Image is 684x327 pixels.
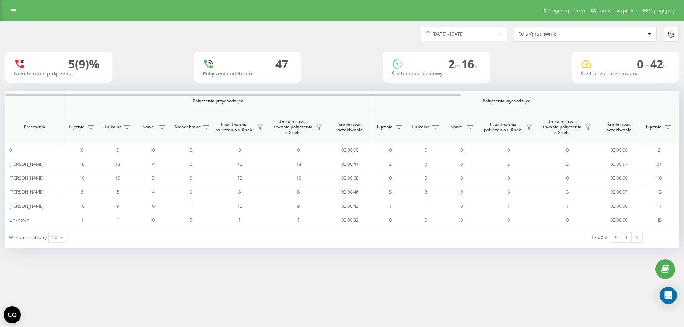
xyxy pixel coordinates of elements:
span: 1 [238,217,241,223]
span: 0 [566,175,569,181]
span: 1 [116,217,119,223]
span: 0 [425,217,427,223]
td: 00:00:32 [328,213,372,227]
span: 1 [190,203,192,209]
button: Open CMP widget [4,306,21,323]
span: Czas trwania połączenia > X sek. [214,122,255,133]
span: Nieodebrane [175,124,201,130]
span: 13 [657,189,662,195]
span: 0 [507,147,510,153]
span: Unikalne, czas trwania połączenia > X sek. [273,119,313,136]
td: 00:00:00 [597,213,641,227]
span: 2 [448,56,461,72]
td: 00:00:00 [597,171,641,185]
div: Połączenia odebrane [203,71,292,77]
span: 2 [425,161,427,167]
span: 5 [507,189,510,195]
span: 45 [657,217,662,223]
span: Łącznie [68,124,85,130]
span: 0 [297,147,300,153]
span: Unknown [9,217,29,223]
div: Średni czas oczekiwania [580,71,670,77]
div: Dział/pracownik [518,31,603,37]
span: 0 [190,161,192,167]
span: 3 [425,189,427,195]
span: 2 [566,161,569,167]
span: 0 [389,217,392,223]
span: Połączenia wychodzące [389,98,625,104]
div: 10 [52,234,57,241]
div: 1 - 6 z 6 [591,233,607,241]
span: 0 [507,217,510,223]
span: 5 [389,189,392,195]
div: Średni czas rozmówy [392,71,481,77]
span: s [474,62,477,70]
span: 10 [115,175,120,181]
span: Program poleceń [547,8,585,14]
span: Średni czas oczekiwania [333,122,367,133]
span: 1 [566,203,569,209]
span: 21 [657,161,662,167]
span: 10 [79,175,84,181]
span: 4 [152,189,155,195]
span: 1 [425,203,427,209]
span: Łącznie [645,124,663,130]
span: 1 [507,203,510,209]
div: 47 [275,57,288,71]
span: 0 [460,175,463,181]
span: 0 [190,175,192,181]
span: Pracownik [11,124,58,130]
span: 18 [296,161,301,167]
span: [PERSON_NAME] [9,189,44,195]
span: 0 [389,175,392,181]
td: 00:00:00 [597,143,641,157]
span: 10 [79,203,84,209]
span: 0 [190,217,192,223]
span: Wiersze na stronę [9,234,47,241]
span: 0 [425,175,427,181]
span: 11 [657,203,662,209]
span: Średni czas oczekiwania [602,122,636,133]
span: 0 [460,189,463,195]
div: Nieodebrane połączenia [14,71,104,77]
span: 3 [152,175,155,181]
span: 0 [190,147,192,153]
span: 9 [297,203,300,209]
span: 0 [81,147,83,153]
td: 00:00:58 [328,171,372,185]
span: 0 [116,147,119,153]
span: Łącznie [376,124,394,130]
span: 10 [237,203,242,209]
span: 2 [658,147,660,153]
div: 5 (9)% [68,57,99,71]
span: 0 [190,189,192,195]
span: Połączenia przychodzące [83,98,353,104]
span: 2 [389,161,392,167]
span: 6 [152,203,155,209]
span: 8 [238,189,241,195]
span: 0 [507,175,510,181]
span: m [455,62,461,70]
span: 18 [79,161,84,167]
span: Nowe [447,124,465,130]
span: m [643,62,650,70]
span: 0 [460,147,463,153]
span: 10 [657,175,662,181]
span: 42 [650,56,666,72]
span: 0 [637,56,650,72]
span: [PERSON_NAME] [9,203,44,209]
span: 0 [152,147,155,153]
span: Unikalne [411,124,430,130]
td: 00:00:00 [328,143,372,157]
span: 10 [237,175,242,181]
td: 00:00:42 [328,199,372,213]
span: 8 [116,189,119,195]
span: Ustawienia profilu [597,8,637,14]
span: 9 [116,203,119,209]
span: 18 [237,161,242,167]
span: 0 [152,217,155,223]
span: Czas trwania połączenia > X sek. [483,122,524,133]
span: 0 [238,147,241,153]
span: 0 [425,147,427,153]
span: [PERSON_NAME] [9,175,44,181]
